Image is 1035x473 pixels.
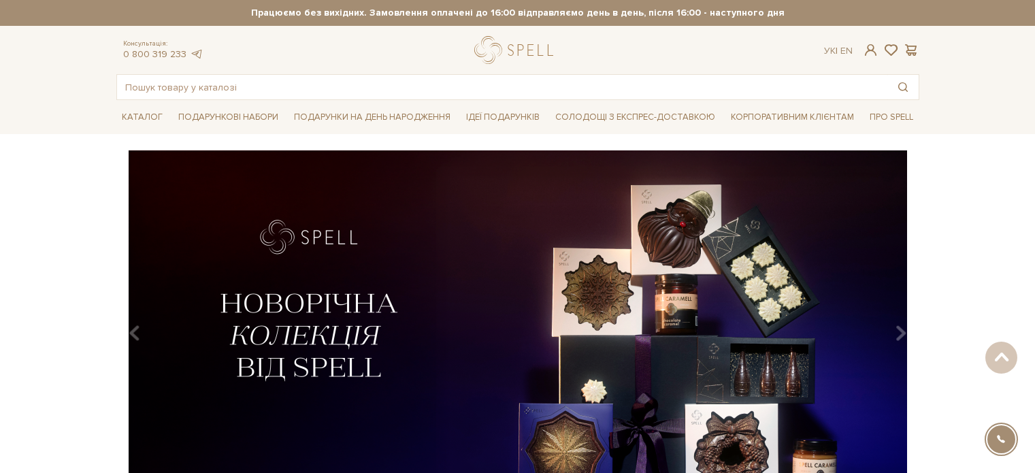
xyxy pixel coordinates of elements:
[123,39,203,48] span: Консультація:
[550,105,721,129] a: Солодощі з експрес-доставкою
[173,107,284,128] a: Подарункові набори
[824,45,853,57] div: Ук
[116,107,168,128] a: Каталог
[116,7,919,19] strong: Працюємо без вихідних. Замовлення оплачені до 16:00 відправляємо день в день, після 16:00 - насту...
[289,107,456,128] a: Подарунки на День народження
[840,45,853,56] a: En
[190,48,203,60] a: telegram
[836,45,838,56] span: |
[887,75,919,99] button: Пошук товару у каталозі
[117,75,887,99] input: Пошук товару у каталозі
[725,107,859,128] a: Корпоративним клієнтам
[123,48,186,60] a: 0 800 319 233
[864,107,919,128] a: Про Spell
[461,107,545,128] a: Ідеї подарунків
